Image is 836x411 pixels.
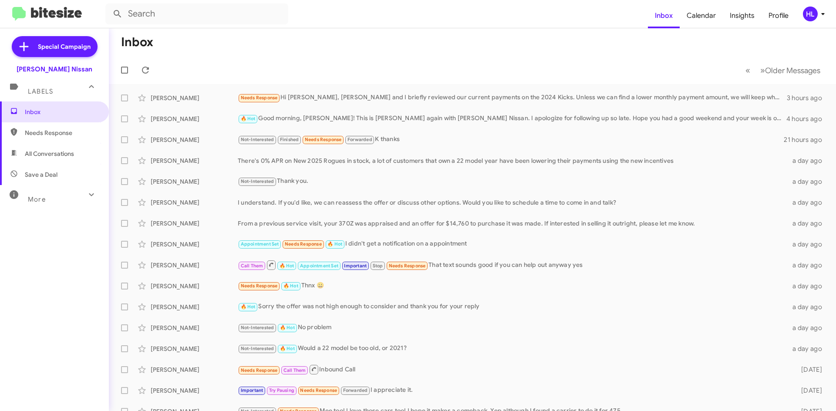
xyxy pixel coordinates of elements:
div: a day ago [787,177,829,186]
div: a day ago [787,261,829,270]
span: Forwarded [341,387,370,395]
button: Previous [740,61,755,79]
div: Thank you. [238,176,787,186]
span: Important [241,387,263,393]
span: 🔥 Hot [280,325,295,330]
div: Inbound Call [238,364,787,375]
div: [PERSON_NAME] [151,198,238,207]
span: Not-Interested [241,346,274,351]
div: [PERSON_NAME] [151,261,238,270]
div: [PERSON_NAME] [151,303,238,311]
div: a day ago [787,240,829,249]
div: I didn't get a notification on a appointment [238,239,787,249]
div: [PERSON_NAME] Nissan [17,65,92,74]
div: K thanks [238,135,784,145]
span: Needs Response [241,283,278,289]
div: [PERSON_NAME] [151,240,238,249]
div: Good morning, [PERSON_NAME]! This is [PERSON_NAME] again with [PERSON_NAME] Nissan. I apologize f... [238,114,786,124]
div: a day ago [787,323,829,332]
span: 🔥 Hot [280,346,295,351]
span: More [28,195,46,203]
h1: Inbox [121,35,153,49]
div: 4 hours ago [786,115,829,123]
input: Search [105,3,288,24]
div: Hi [PERSON_NAME], [PERSON_NAME] and I briefly reviewed our current payments on the 2024 Kicks. Un... [238,93,787,103]
span: Needs Response [25,128,99,137]
span: 🔥 Hot [241,116,256,121]
span: Inbox [25,108,99,116]
div: [PERSON_NAME] [151,156,238,165]
span: 🔥 Hot [283,283,298,289]
span: Not-Interested [241,325,274,330]
span: Forwarded [345,136,374,144]
span: Not-Interested [241,179,274,184]
a: Insights [723,3,762,28]
span: Needs Response [305,137,342,142]
button: Next [755,61,826,79]
span: 🔥 Hot [280,263,294,269]
div: 3 hours ago [787,94,829,102]
span: Call Them [241,263,263,269]
div: [DATE] [787,386,829,395]
span: » [760,65,765,76]
a: Special Campaign [12,36,98,57]
span: Needs Response [241,367,278,373]
a: Calendar [680,3,723,28]
div: That text sounds good if you can help out anyway yes [238,259,787,270]
div: [PERSON_NAME] [151,365,238,374]
div: [PERSON_NAME] [151,177,238,186]
div: I appreciate it. [238,385,787,395]
div: a day ago [787,282,829,290]
div: [PERSON_NAME] [151,94,238,102]
span: Older Messages [765,66,820,75]
span: Call Them [283,367,306,373]
div: a day ago [787,219,829,228]
a: Profile [762,3,796,28]
div: HL [803,7,818,21]
span: Appointment Set [300,263,338,269]
div: From a previous service visit, your 370Z was appraised and an offer for $14,760 to purchase it wa... [238,219,787,228]
div: [PERSON_NAME] [151,344,238,353]
span: Try Pausing [269,387,294,393]
div: a day ago [787,303,829,311]
div: I understand. If you'd like, we can reassess the offer or discuss other options. Would you like t... [238,198,787,207]
div: a day ago [787,198,829,207]
span: Appointment Set [241,241,279,247]
span: 🔥 Hot [327,241,342,247]
span: Special Campaign [38,42,91,51]
button: HL [796,7,826,21]
div: [PERSON_NAME] [151,323,238,332]
div: No problem [238,323,787,333]
span: Stop [373,263,383,269]
span: Needs Response [300,387,337,393]
span: « [745,65,750,76]
div: 21 hours ago [784,135,829,144]
span: 🔥 Hot [241,304,256,310]
div: [PERSON_NAME] [151,282,238,290]
span: Needs Response [241,95,278,101]
div: Thnx 😀 [238,281,787,291]
span: Labels [28,88,53,95]
a: Inbox [648,3,680,28]
div: There's 0% APR on New 2025 Rogues in stock, a lot of customers that own a 22 model year have been... [238,156,787,165]
span: Needs Response [389,263,426,269]
span: All Conversations [25,149,74,158]
div: Would a 22 model be too old, or 2021? [238,344,787,354]
div: a day ago [787,344,829,353]
span: Important [344,263,367,269]
span: Not-Interested [241,137,274,142]
div: [PERSON_NAME] [151,115,238,123]
div: a day ago [787,156,829,165]
span: Finished [280,137,299,142]
nav: Page navigation example [741,61,826,79]
div: [PERSON_NAME] [151,219,238,228]
span: Needs Response [285,241,322,247]
div: [PERSON_NAME] [151,135,238,144]
div: [PERSON_NAME] [151,386,238,395]
div: Sorry the offer was not high enough to consider and thank you for your reply [238,302,787,312]
span: Save a Deal [25,170,57,179]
